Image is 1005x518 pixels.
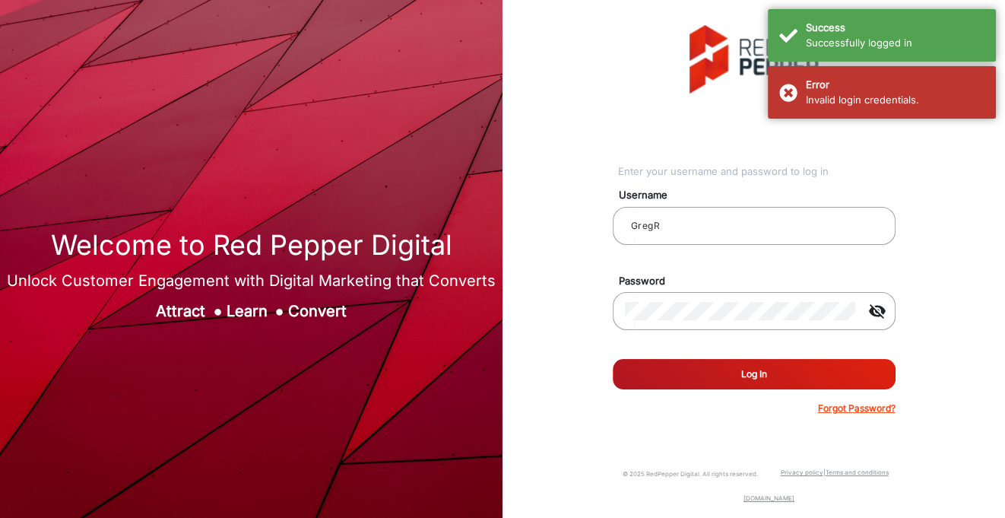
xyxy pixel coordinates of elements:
[806,36,984,51] div: Successfully logged in
[826,469,889,476] a: Terms and conditions
[213,302,222,320] span: ●
[625,217,883,235] input: Your username
[7,229,496,262] h1: Welcome to Red Pepper Digital
[806,21,984,36] div: Success
[781,469,823,476] a: Privacy policy
[806,78,984,93] div: Error
[818,402,896,415] p: Forgot Password?
[823,469,826,476] a: |
[275,302,284,320] span: ●
[613,359,896,389] button: Log In
[690,25,819,94] img: vmg-logo
[7,300,496,323] div: Attract Learn Convert
[607,274,913,289] mat-label: Password
[743,494,794,502] a: [DOMAIN_NAME]
[7,269,496,292] div: Unlock Customer Engagement with Digital Marketing that Converts
[623,470,758,478] small: © 2025 RedPepper Digital. All rights reserved.
[607,188,913,203] mat-label: Username
[618,164,896,180] div: Enter your username and password to log in
[806,93,984,108] div: Invalid login credentials.
[859,302,896,320] mat-icon: visibility_off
